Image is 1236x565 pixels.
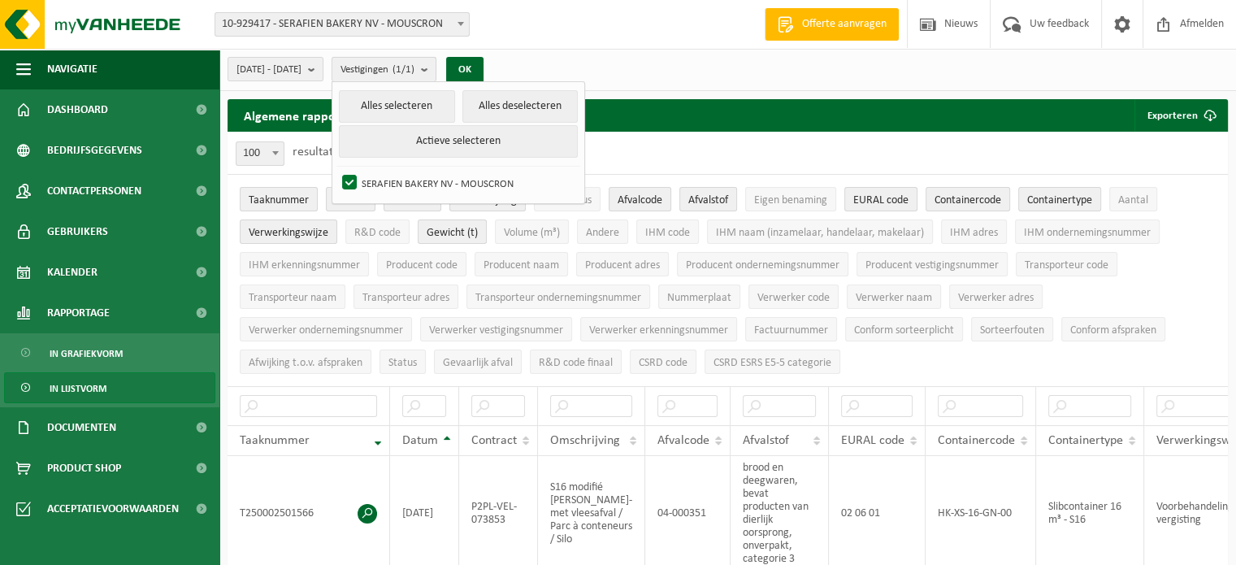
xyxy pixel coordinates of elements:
[362,292,449,304] span: Transporteur adres
[1025,259,1108,272] span: Transporteur code
[856,292,932,304] span: Verwerker naam
[50,338,123,369] span: In grafiekvorm
[688,194,728,206] span: Afvalstof
[484,259,559,272] span: Producent naam
[949,285,1043,309] button: Verwerker adresVerwerker adres: Activate to sort
[236,141,284,166] span: 100
[249,292,336,304] span: Transporteur naam
[47,171,141,211] span: Contactpersonen
[47,252,98,293] span: Kalender
[420,317,572,341] button: Verwerker vestigingsnummerVerwerker vestigingsnummer: Activate to sort
[958,292,1034,304] span: Verwerker adres
[748,285,839,309] button: Verwerker codeVerwerker code: Activate to sort
[630,350,696,374] button: CSRD codeCSRD code: Activate to sort
[716,227,924,239] span: IHM naam (inzamelaar, handelaar, makelaar)
[971,317,1053,341] button: SorteerfoutenSorteerfouten: Activate to sort
[340,58,414,82] span: Vestigingen
[402,434,438,447] span: Datum
[443,357,513,369] span: Gevaarlijk afval
[47,293,110,333] span: Rapportage
[745,187,836,211] button: Eigen benamingEigen benaming: Activate to sort
[1048,434,1123,447] span: Containertype
[47,448,121,489] span: Product Shop
[841,434,904,447] span: EURAL code
[754,194,827,206] span: Eigen benaming
[743,434,789,447] span: Afvalstof
[1018,187,1101,211] button: ContainertypeContainertype: Activate to sort
[495,219,569,244] button: Volume (m³)Volume (m³): Activate to sort
[345,219,410,244] button: R&D codeR&amp;D code: Activate to sort
[249,227,328,239] span: Verwerkingswijze
[418,219,487,244] button: Gewicht (t)Gewicht (t): Activate to sort
[941,219,1007,244] button: IHM adresIHM adres: Activate to sort
[240,317,412,341] button: Verwerker ondernemingsnummerVerwerker ondernemingsnummer: Activate to sort
[844,187,917,211] button: EURAL codeEURAL code: Activate to sort
[215,12,470,37] span: 10-929417 - SERAFIEN BAKERY NV - MOUSCRON
[865,259,999,272] span: Producent vestigingsnummer
[845,317,963,341] button: Conform sorteerplicht : Activate to sort
[745,317,837,341] button: FactuurnummerFactuurnummer: Activate to sort
[609,187,671,211] button: AfvalcodeAfvalcode: Activate to sort
[847,285,941,309] button: Verwerker naamVerwerker naam: Activate to sort
[240,434,310,447] span: Taaknummer
[1134,99,1226,132] button: Exporteren
[392,64,414,75] count: (1/1)
[798,16,891,33] span: Offerte aanvragen
[47,407,116,448] span: Documenten
[658,285,740,309] button: NummerplaatNummerplaat: Activate to sort
[935,194,1001,206] span: Containercode
[618,194,662,206] span: Afvalcode
[475,292,641,304] span: Transporteur ondernemingsnummer
[980,324,1044,337] span: Sorteerfouten
[853,194,909,206] span: EURAL code
[236,58,301,82] span: [DATE] - [DATE]
[332,57,436,81] button: Vestigingen(1/1)
[249,324,403,337] span: Verwerker ondernemingsnummer
[504,227,560,239] span: Volume (m³)
[215,13,469,36] span: 10-929417 - SERAFIEN BAKERY NV - MOUSCRON
[4,372,215,403] a: In lijstvorm
[705,350,840,374] button: CSRD ESRS E5-5 categorieCSRD ESRS E5-5 categorie: Activate to sort
[339,90,455,123] button: Alles selecteren
[293,146,408,159] label: resultaten weergeven
[240,350,371,374] button: Afwijking t.o.v. afsprakenAfwijking t.o.v. afspraken: Activate to sort
[240,285,345,309] button: Transporteur naamTransporteur naam: Activate to sort
[1061,317,1165,341] button: Conform afspraken : Activate to sort
[339,125,578,158] button: Actieve selecteren
[354,227,401,239] span: R&D code
[249,194,309,206] span: Taaknummer
[636,219,699,244] button: IHM codeIHM code: Activate to sort
[580,317,737,341] button: Verwerker erkenningsnummerVerwerker erkenningsnummer: Activate to sort
[475,252,568,276] button: Producent naamProducent naam: Activate to sort
[240,219,337,244] button: VerwerkingswijzeVerwerkingswijze: Activate to sort
[1070,324,1156,337] span: Conform afspraken
[228,99,390,132] h2: Algemene rapportering
[427,227,478,239] span: Gewicht (t)
[639,357,687,369] span: CSRD code
[713,357,831,369] span: CSRD ESRS E5-5 categorie
[429,324,563,337] span: Verwerker vestigingsnummer
[857,252,1008,276] button: Producent vestigingsnummerProducent vestigingsnummer: Activate to sort
[530,350,622,374] button: R&D code finaalR&amp;D code finaal: Activate to sort
[446,57,484,83] button: OK
[667,292,731,304] span: Nummerplaat
[657,434,709,447] span: Afvalcode
[577,219,628,244] button: AndereAndere: Activate to sort
[47,211,108,252] span: Gebruikers
[47,89,108,130] span: Dashboard
[50,373,106,404] span: In lijstvorm
[707,219,933,244] button: IHM naam (inzamelaar, handelaar, makelaar)IHM naam (inzamelaar, handelaar, makelaar): Activate to...
[326,187,375,211] button: DatumDatum: Activate to sort
[249,357,362,369] span: Afwijking t.o.v. afspraken
[589,324,728,337] span: Verwerker erkenningsnummer
[585,259,660,272] span: Producent adres
[576,252,669,276] button: Producent adresProducent adres: Activate to sort
[1016,252,1117,276] button: Transporteur codeTransporteur code: Activate to sort
[1024,227,1151,239] span: IHM ondernemingsnummer
[926,187,1010,211] button: ContainercodeContainercode: Activate to sort
[434,350,522,374] button: Gevaarlijk afval : Activate to sort
[377,252,466,276] button: Producent codeProducent code: Activate to sort
[236,142,284,165] span: 100
[228,57,323,81] button: [DATE] - [DATE]
[388,357,417,369] span: Status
